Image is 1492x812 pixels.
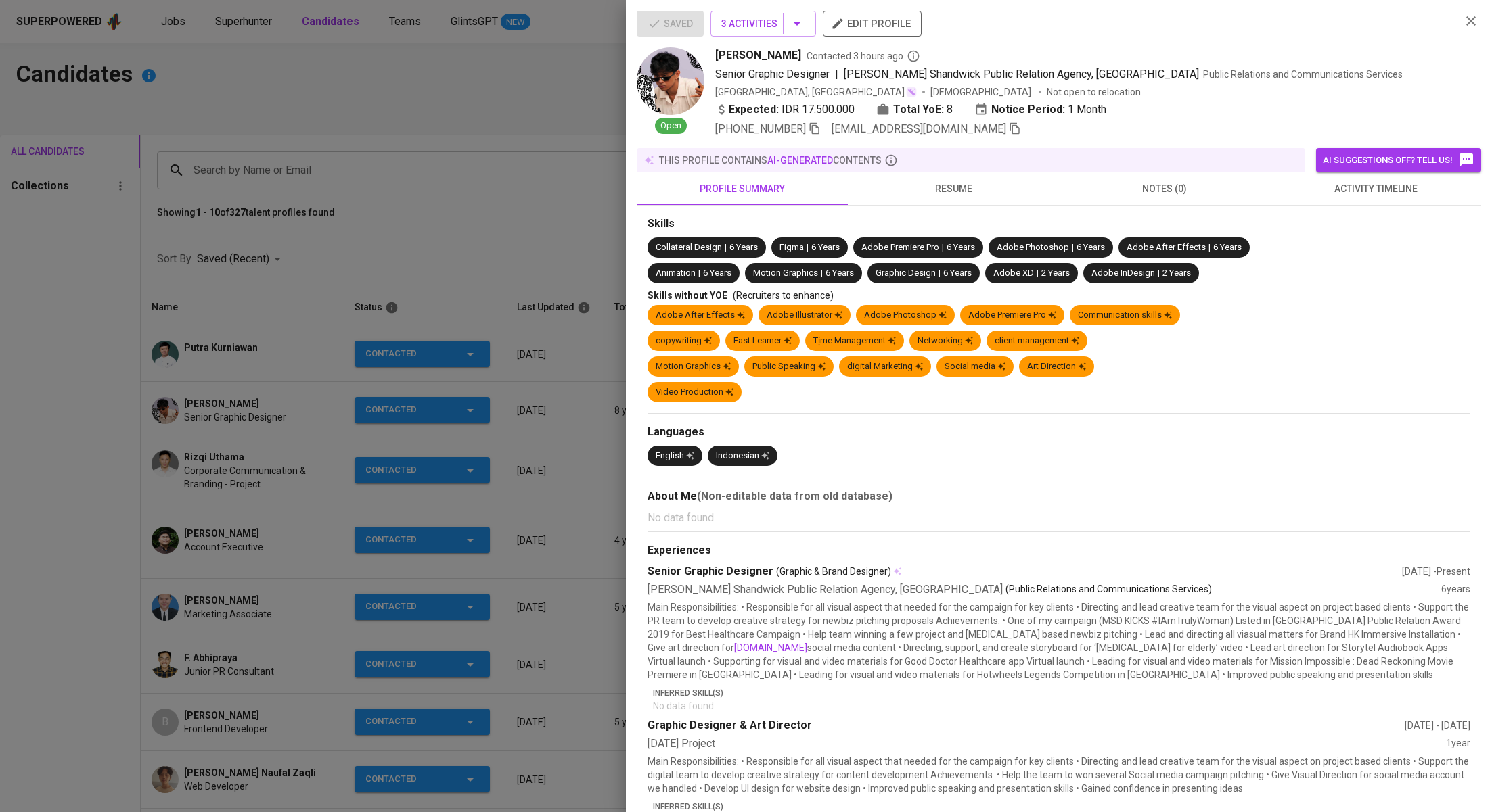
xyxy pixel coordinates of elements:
[1213,242,1242,252] span: 6 Years
[767,155,833,166] span: AI-generated
[832,122,1006,135] span: [EMAIL_ADDRESS][DOMAIN_NAME]
[856,181,1051,197] span: resume
[648,736,1446,752] div: [DATE] Project
[807,241,809,254] span: |
[729,242,758,252] span: 6 Years
[1037,267,1039,280] span: |
[993,268,1034,278] span: Adobe XD
[807,49,920,63] span: Contacted 3 hours ago
[861,242,939,252] span: Adobe Premiere Pro
[968,309,1056,322] div: Adobe Premiere Pro
[930,85,1033,99] span: [DEMOGRAPHIC_DATA]
[1077,242,1105,252] span: 6 Years
[656,335,712,348] div: copywriting
[715,85,917,99] div: [GEOGRAPHIC_DATA], [GEOGRAPHIC_DATA]
[752,360,826,373] div: Public Speaking
[1072,241,1074,254] span: |
[656,360,731,373] div: Motion Graphics
[939,267,941,280] span: |
[1162,268,1191,278] span: 2 Years
[1446,736,1470,752] div: 1 year
[656,450,694,462] div: English
[995,335,1079,348] div: client management
[697,489,892,502] b: (Non-editable data from old database)
[648,290,727,301] span: Skills without YOE
[826,268,854,278] span: 6 Years
[655,120,687,133] span: Open
[1078,309,1172,322] div: Communication skills
[991,101,1065,118] b: Notice Period:
[648,718,1405,734] div: Graphic Designer & Art Director
[834,15,911,32] span: edit profile
[648,488,1470,504] div: About Me
[823,18,922,28] a: edit profile
[811,242,840,252] span: 6 Years
[648,582,1441,598] div: [PERSON_NAME] Shandwick Public Relation Agency, [GEOGRAPHIC_DATA]
[1323,152,1474,168] span: AI suggestions off? Tell us!
[906,87,917,97] img: magic_wand.svg
[656,309,745,322] div: Adobe After Effects
[779,242,804,252] span: Figma
[753,268,818,278] span: Motion Graphics
[767,309,842,322] div: Adobe Illustrator‎
[1027,360,1086,373] div: Art Direction
[648,510,1470,526] p: No data found.
[733,335,792,348] div: Fast Learner
[1405,719,1470,732] div: [DATE] - [DATE]
[1402,565,1470,578] div: [DATE] - Present
[715,68,830,80] span: Senior Graphic Designer
[637,47,704,115] img: a8db82e022b70dac08d9c471aadf2b66.png
[943,268,972,278] span: 6 Years
[734,642,807,653] a: [DOMAIN_NAME]
[1041,268,1070,278] span: 2 Years
[648,216,1470,232] div: Skills
[725,241,727,254] span: |
[698,267,700,280] span: |
[1067,181,1262,197] span: notes (0)
[729,101,779,118] b: Expected:
[907,49,920,63] svg: By Batam recruiter
[703,268,731,278] span: 6 Years
[1047,85,1141,99] p: Not open to relocation
[776,565,891,578] span: (Graphic & Brand Designer)
[648,564,1402,579] div: Senior Graphic Designer
[710,11,816,37] button: 3 Activities
[656,242,722,252] span: Collateral Design
[876,268,936,278] span: Graphic Design
[716,450,769,462] div: Indonesian
[648,543,1470,558] div: Experiences
[844,68,1199,80] span: [PERSON_NAME] Shandwick Public Relation Agency, [GEOGRAPHIC_DATA]
[945,360,1005,373] div: Social media
[1278,181,1473,197] span: activity timeline
[1127,242,1206,252] span: Adobe After Effects
[733,290,834,301] span: (Recruiters to enhance)
[715,47,801,64] span: [PERSON_NAME]
[947,242,975,252] span: 6 Years
[823,11,922,37] button: edit profile
[947,101,953,118] span: 8
[847,360,923,373] div: digital Marketing
[1158,267,1160,280] span: |
[648,425,1470,440] div: Languages
[997,242,1069,252] span: Adobe Photoshop
[653,687,1470,699] p: Inferred Skill(s)
[1316,148,1481,172] button: AI suggestions off? Tell us!
[653,699,1470,713] p: No data found.
[835,66,838,82] span: |
[1203,69,1403,80] span: Public Relations and Communications Services
[813,335,896,348] div: Tịme Management
[1441,582,1470,598] div: 6 years
[1005,582,1212,598] p: (Public Relations and Communications Services)
[648,755,1470,795] p: Main Responsibilities: • Responsible for all visual aspect that needed for the campaign for key c...
[974,101,1106,118] div: 1 Month
[645,181,840,197] span: profile summary
[656,268,696,278] span: Animation
[1208,241,1211,254] span: |
[942,241,944,254] span: |
[715,122,806,135] span: [PHONE_NUMBER]
[821,267,823,280] span: |
[648,600,1470,682] p: Main Responsibilities: • Responsible for all visual aspect that needed for the campaign for key c...
[721,16,805,32] span: 3 Activities
[1091,268,1155,278] span: Adobe InDesign
[864,309,947,322] div: Adobe Photoshop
